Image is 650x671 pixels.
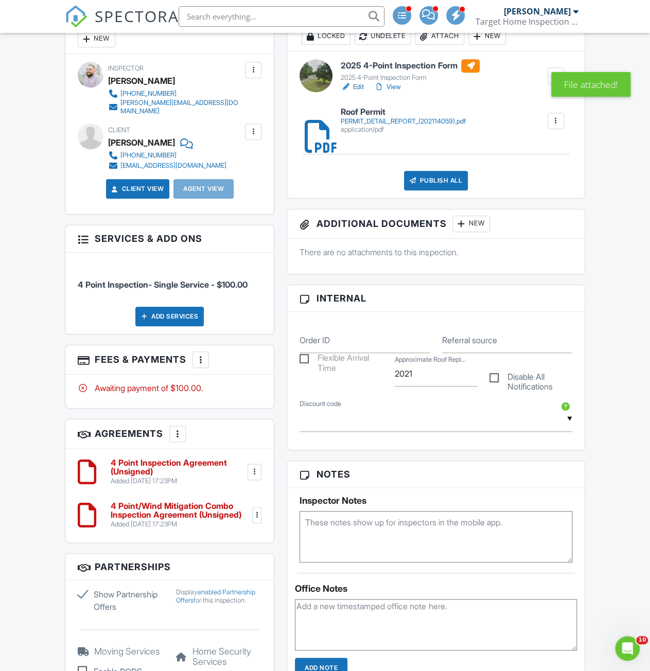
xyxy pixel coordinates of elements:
[111,520,250,528] div: Added [DATE] 17:23PM
[65,419,274,449] h3: Agreements
[476,16,578,27] div: Target Home Inspection Co.
[111,477,245,485] div: Added [DATE] 17:23PM
[78,646,163,657] h5: Moving Services
[176,646,261,667] h5: Home Security Services
[179,6,384,27] input: Search everything...
[108,126,130,134] span: Client
[108,135,175,150] div: [PERSON_NAME]
[415,28,464,45] div: Attach
[120,99,242,115] div: [PERSON_NAME][EMAIL_ADDRESS][DOMAIN_NAME]
[341,117,466,126] div: PERMIT_DETAIL_REPORT_(202114059).pdf
[111,502,250,529] a: 4 Point/Wind Mitigation Combo Inspection Agreement (Unsigned) Added [DATE] 17:23PM
[287,461,584,488] h3: Notes
[65,345,274,375] h3: Fees & Payments
[287,285,584,312] h3: Internal
[489,372,572,385] label: Disable All Notifications
[111,502,250,520] h6: 4 Point/Wind Mitigation Combo Inspection Agreement (Unsigned)
[78,382,261,394] div: Awaiting payment of $100.00.
[452,216,490,232] div: New
[341,74,480,82] div: 2025 4-Point Inspection Form
[636,636,648,644] span: 10
[295,584,576,594] div: Office Notes
[78,260,261,298] li: Service: 4 Point Inspection- Single Service
[302,28,350,45] div: Locked
[300,334,330,346] label: Order ID
[108,161,226,171] a: [EMAIL_ADDRESS][DOMAIN_NAME]
[341,108,466,134] a: Roof Permit PERMIT_DETAIL_REPORT_(202114059).pdf application/pdf
[65,554,274,580] h3: Partnerships
[120,90,177,98] div: [PHONE_NUMBER]
[341,82,364,92] a: Edit
[120,162,226,170] div: [EMAIL_ADDRESS][DOMAIN_NAME]
[95,5,179,27] span: SPECTORA
[300,399,341,409] label: Discount code
[120,151,177,160] div: [PHONE_NUMBER]
[442,334,497,346] label: Referral source
[395,361,477,386] input: Approximate Roof Replacement Year (if known)
[65,225,274,252] h3: Services & Add ons
[395,355,466,364] label: Approximate Roof Replacement Year (if known)
[468,28,506,45] div: New
[78,279,248,290] span: 4 Point Inspection- Single Service - $100.00
[287,209,584,239] h3: Additional Documents
[341,59,480,82] a: 2025 4-Point Inspection Form 2025 4-Point Inspection Form
[551,72,630,97] div: File attached!
[108,150,226,161] a: [PHONE_NUMBER]
[108,99,242,115] a: [PERSON_NAME][EMAIL_ADDRESS][DOMAIN_NAME]
[341,59,480,73] h6: 2025 4-Point Inspection Form
[341,126,466,134] div: application/pdf
[374,82,401,92] a: View
[300,496,572,506] h5: Inspector Notes
[78,31,115,47] div: New
[108,73,175,89] div: [PERSON_NAME]
[300,246,572,258] p: There are no attachments to this inspection.
[78,588,163,613] label: Show Partnership Offers
[341,108,466,117] h6: Roof Permit
[108,89,242,99] a: [PHONE_NUMBER]
[300,353,382,366] label: Flexible Arrival Time
[176,588,255,604] a: enabled Partnership Offers
[615,636,640,661] iframe: Intercom live chat
[111,458,245,476] h6: 4 Point Inspection Agreement (Unsigned)
[404,171,468,190] div: Publish All
[110,184,164,194] a: Client View
[65,5,87,28] img: The Best Home Inspection Software - Spectora
[135,307,204,326] div: Add Services
[504,6,571,16] div: [PERSON_NAME]
[355,28,411,45] div: Undelete
[111,458,245,486] a: 4 Point Inspection Agreement (Unsigned) Added [DATE] 17:23PM
[65,14,179,36] a: SPECTORA
[176,588,261,605] div: Display for this inspection.
[108,64,144,72] span: Inspector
